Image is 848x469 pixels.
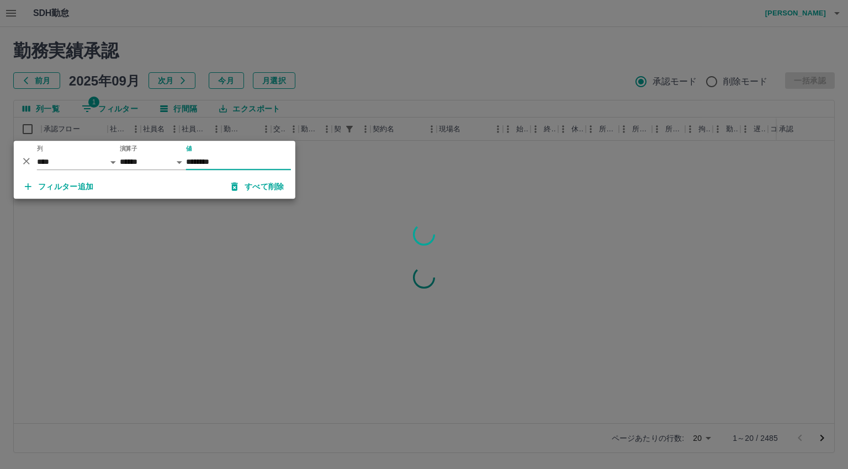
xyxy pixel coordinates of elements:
[37,145,43,153] label: 列
[18,153,35,169] button: 削除
[186,145,192,153] label: 値
[120,145,137,153] label: 演算子
[222,177,293,196] button: すべて削除
[16,177,103,196] button: フィルター追加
